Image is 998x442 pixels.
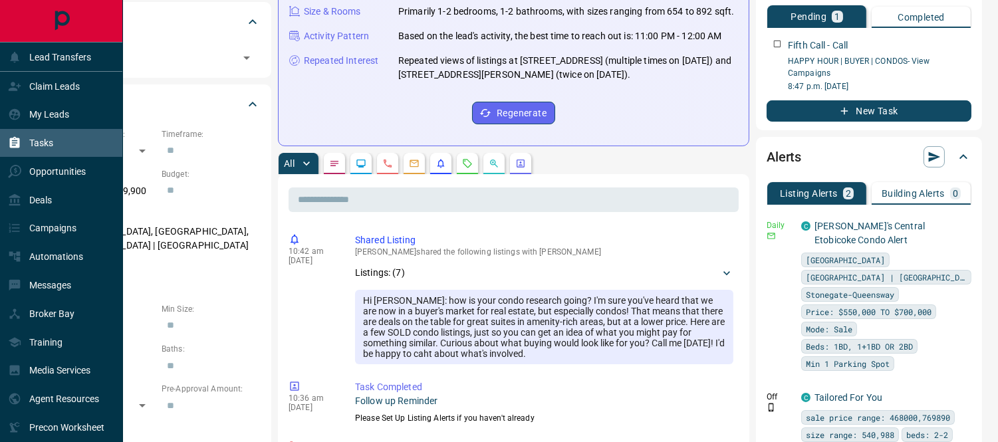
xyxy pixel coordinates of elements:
[56,88,261,120] div: Criteria
[780,189,838,198] p: Listing Alerts
[355,412,733,424] p: Please Set Up Listing Alerts if you haven't already
[767,231,776,241] svg: Email
[304,5,361,19] p: Size & Rooms
[398,5,734,19] p: Primarily 1-2 bedrooms, 1-2 bathrooms, with sizes ranging from 654 to 892 sqft.
[355,290,733,364] div: Hi [PERSON_NAME]: how is your condo research going? I'm sure you've heard that we are now in a bu...
[767,146,801,167] h2: Alerts
[806,411,950,424] span: sale price range: 468000,769890
[56,221,261,257] p: [GEOGRAPHIC_DATA], [GEOGRAPHIC_DATA], [GEOGRAPHIC_DATA] | [GEOGRAPHIC_DATA]
[882,189,945,198] p: Building Alerts
[355,266,405,280] p: Listings: ( 7 )
[767,403,776,412] svg: Push Notification Only
[162,383,261,395] p: Pre-Approval Amount:
[801,221,811,231] div: condos.ca
[767,141,971,173] div: Alerts
[767,391,793,403] p: Off
[515,158,526,169] svg: Agent Actions
[834,12,840,21] p: 1
[788,39,848,53] p: Fifth Call - Call
[56,209,261,221] p: Areas Searched:
[162,343,261,355] p: Baths:
[56,263,261,275] p: Motivation:
[489,158,499,169] svg: Opportunities
[398,54,738,82] p: Repeated views of listings at [STREET_ADDRESS] (multiple times on [DATE]) and [STREET_ADDRESS][PE...
[806,253,885,267] span: [GEOGRAPHIC_DATA]
[953,189,958,198] p: 0
[162,168,261,180] p: Budget:
[767,219,793,231] p: Daily
[898,13,945,22] p: Completed
[814,221,925,245] a: [PERSON_NAME]'s Central Etobicoke Condo Alert
[289,256,335,265] p: [DATE]
[436,158,446,169] svg: Listing Alerts
[289,403,335,412] p: [DATE]
[806,305,932,318] span: Price: $550,000 TO $700,000
[355,247,733,257] p: [PERSON_NAME] shared the following listings with [PERSON_NAME]
[806,357,890,370] span: Min 1 Parking Spot
[767,100,971,122] button: New Task
[846,189,851,198] p: 2
[56,423,261,435] p: Credit Score:
[472,102,555,124] button: Regenerate
[162,128,261,140] p: Timeframe:
[355,380,733,394] p: Task Completed
[806,428,894,441] span: size range: 540,988
[304,54,378,68] p: Repeated Interest
[355,233,733,247] p: Shared Listing
[382,158,393,169] svg: Calls
[329,158,340,169] svg: Notes
[462,158,473,169] svg: Requests
[355,394,733,408] p: Follow up Reminder
[304,29,369,43] p: Activity Pattern
[162,303,261,315] p: Min Size:
[788,56,930,78] a: HAPPY HOUR | BUYER | CONDOS- View Campaigns
[409,158,420,169] svg: Emails
[398,29,722,43] p: Based on the lead's activity, the best time to reach out is: 11:00 PM - 12:00 AM
[806,271,967,284] span: [GEOGRAPHIC_DATA] | [GEOGRAPHIC_DATA]
[791,12,826,21] p: Pending
[355,261,733,285] div: Listings: (7)
[237,49,256,67] button: Open
[814,392,882,403] a: Tailored For You
[356,158,366,169] svg: Lead Browsing Activity
[906,428,948,441] span: beds: 2-2
[289,393,335,403] p: 10:36 am
[806,340,913,353] span: Beds: 1BD, 1+1BD OR 2BD
[56,6,261,38] div: Tags
[806,288,894,301] span: Stonegate-Queensway
[788,80,971,92] p: 8:47 p.m. [DATE]
[289,247,335,256] p: 10:42 am
[806,322,852,336] span: Mode: Sale
[284,159,295,168] p: All
[801,393,811,402] div: condos.ca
